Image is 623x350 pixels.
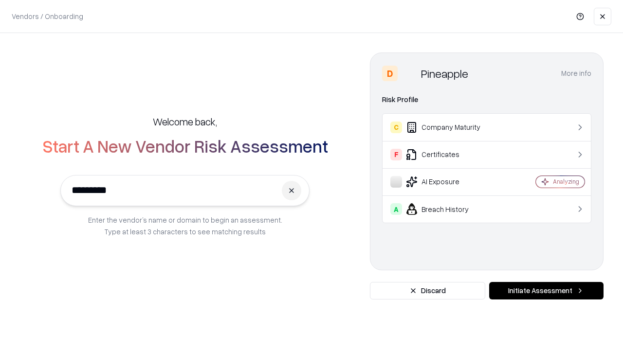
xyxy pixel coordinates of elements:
[402,66,417,81] img: Pineapple
[370,282,485,299] button: Discard
[153,115,217,128] h5: Welcome back,
[390,122,402,133] div: C
[489,282,604,299] button: Initiate Assessment
[390,203,507,215] div: Breach History
[390,149,402,160] div: F
[390,203,402,215] div: A
[390,149,507,160] div: Certificates
[382,66,398,81] div: D
[382,94,591,105] div: Risk Profile
[12,11,83,21] p: Vendors / Onboarding
[553,177,579,186] div: Analyzing
[390,122,507,133] div: Company Maturity
[561,65,591,82] button: More info
[421,66,468,81] div: Pineapple
[88,214,282,237] p: Enter the vendor’s name or domain to begin an assessment. Type at least 3 characters to see match...
[42,136,328,156] h2: Start A New Vendor Risk Assessment
[390,176,507,188] div: AI Exposure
